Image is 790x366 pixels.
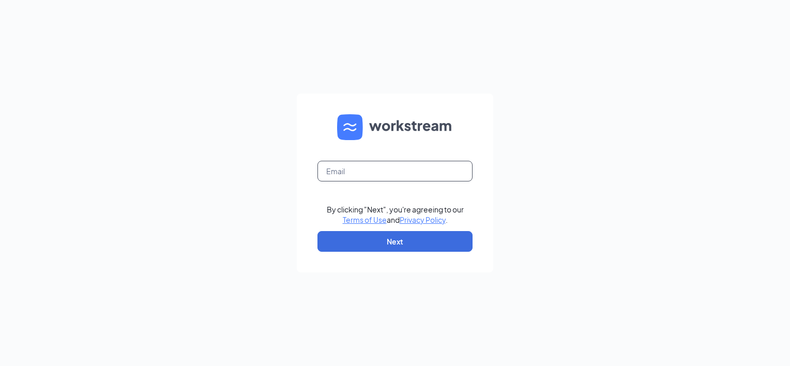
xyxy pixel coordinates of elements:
[317,161,473,181] input: Email
[343,215,387,224] a: Terms of Use
[337,114,453,140] img: WS logo and Workstream text
[327,204,464,225] div: By clicking "Next", you're agreeing to our and .
[400,215,446,224] a: Privacy Policy
[317,231,473,252] button: Next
